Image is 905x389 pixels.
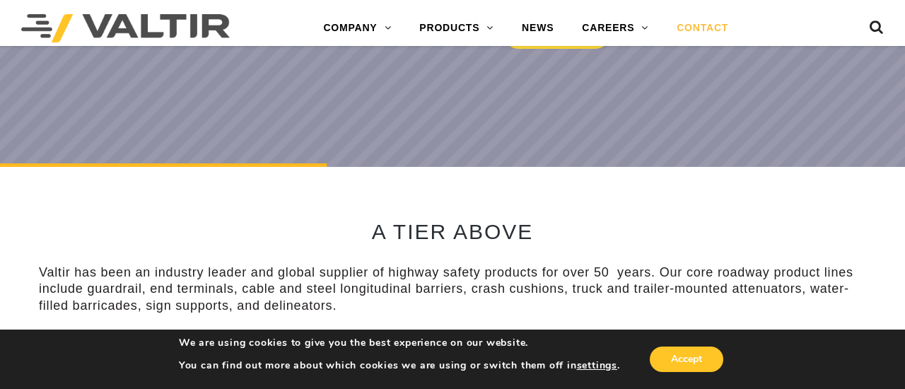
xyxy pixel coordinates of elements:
p: We are using cookies to give you the best experience on our website. [179,337,620,349]
button: settings [577,359,617,372]
p: Working with industry partners and safety experts, Valtir continues to bring the next generation ... [39,327,866,376]
a: COMPANY [309,14,405,42]
button: Accept [650,347,723,372]
p: You can find out more about which cookies we are using or switch them off in . [179,359,620,372]
a: CONTACT [662,14,742,42]
a: LEARN MORE [505,23,609,49]
a: CAREERS [568,14,662,42]
img: Valtir [21,14,230,42]
p: Valtir has been an industry leader and global supplier of highway safety products for over 50 yea... [39,265,866,314]
a: PRODUCTS [405,14,508,42]
h2: A TIER ABOVE [39,220,866,243]
a: NEWS [508,14,568,42]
